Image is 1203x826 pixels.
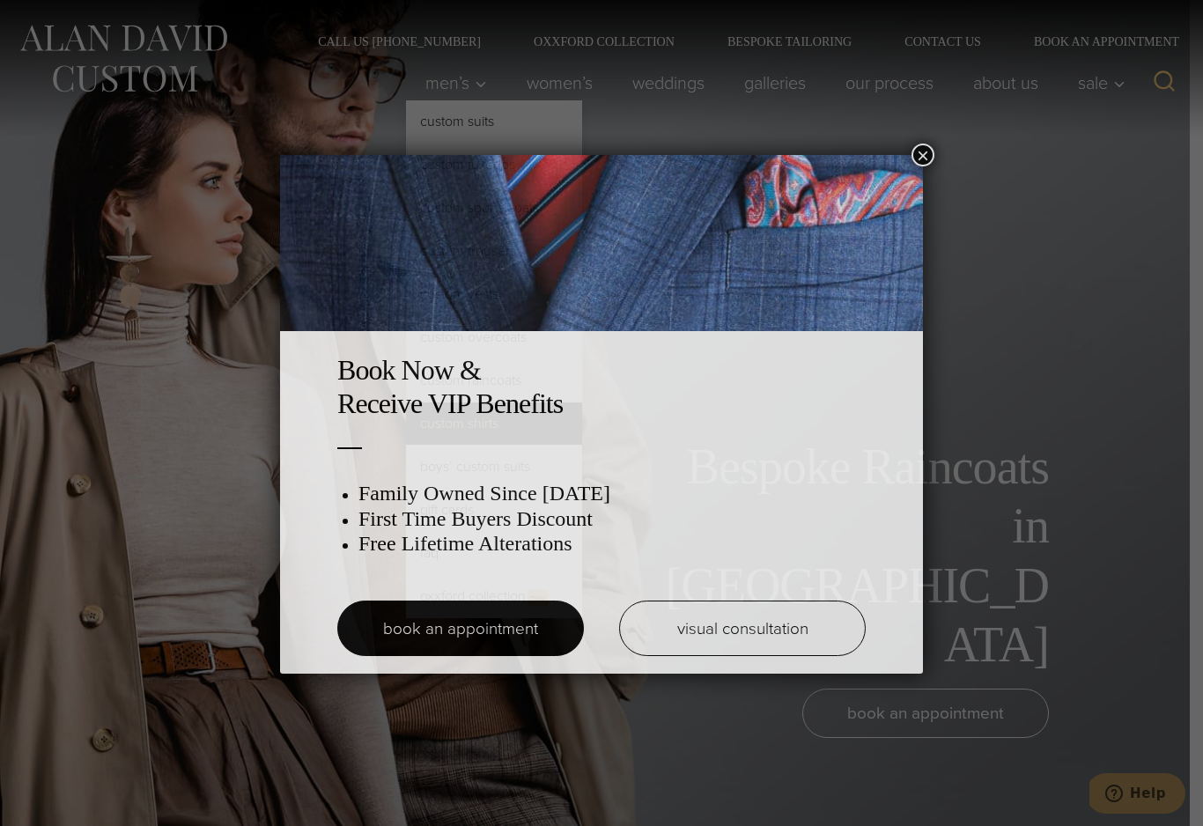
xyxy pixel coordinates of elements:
[41,12,77,28] span: Help
[337,353,866,421] h2: Book Now & Receive VIP Benefits
[619,601,866,656] a: visual consultation
[358,481,866,506] h3: Family Owned Since [DATE]
[911,144,934,166] button: Close
[358,531,866,557] h3: Free Lifetime Alterations
[337,601,584,656] a: book an appointment
[358,506,866,532] h3: First Time Buyers Discount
